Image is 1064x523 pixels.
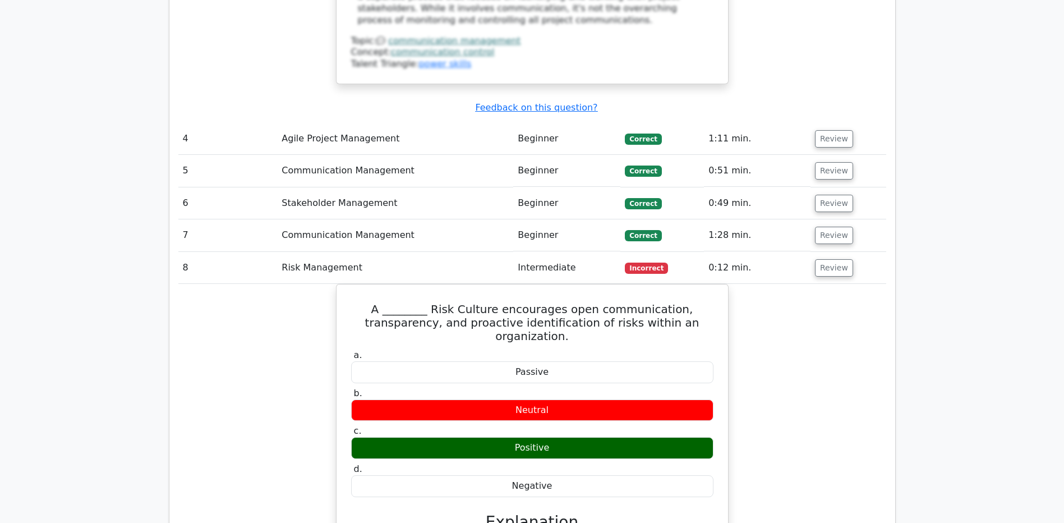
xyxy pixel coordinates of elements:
td: 1:11 min. [704,123,810,155]
div: Positive [351,437,713,459]
a: communication control [391,47,494,57]
td: Intermediate [513,252,620,284]
h5: A ________ Risk Culture encourages open communication, transparency, and proactive identification... [350,302,715,343]
span: Correct [625,166,661,177]
a: Feedback on this question? [475,102,597,113]
button: Review [815,259,853,277]
div: Topic: [351,35,713,47]
td: 0:51 min. [704,155,810,187]
a: communication management [388,35,521,46]
td: Communication Management [277,155,513,187]
td: Beginner [513,155,620,187]
button: Review [815,227,853,244]
td: 7 [178,219,278,251]
span: b. [354,388,362,398]
div: Neutral [351,400,713,421]
td: 5 [178,155,278,187]
span: c. [354,425,362,436]
button: Review [815,162,853,180]
a: power skills [418,58,471,69]
div: Negative [351,475,713,497]
td: Beginner [513,123,620,155]
td: 0:49 min. [704,187,810,219]
td: Agile Project Management [277,123,513,155]
button: Review [815,195,853,212]
td: Communication Management [277,219,513,251]
span: Correct [625,230,661,241]
td: Beginner [513,219,620,251]
td: Risk Management [277,252,513,284]
span: Correct [625,134,661,145]
td: 4 [178,123,278,155]
td: 0:12 min. [704,252,810,284]
span: Incorrect [625,263,668,274]
div: Concept: [351,47,713,58]
span: a. [354,350,362,360]
td: Beginner [513,187,620,219]
span: Correct [625,198,661,209]
td: Stakeholder Management [277,187,513,219]
td: 1:28 min. [704,219,810,251]
td: 8 [178,252,278,284]
div: Passive [351,361,713,383]
td: 6 [178,187,278,219]
button: Review [815,130,853,148]
span: d. [354,464,362,474]
div: Talent Triangle: [351,35,713,70]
